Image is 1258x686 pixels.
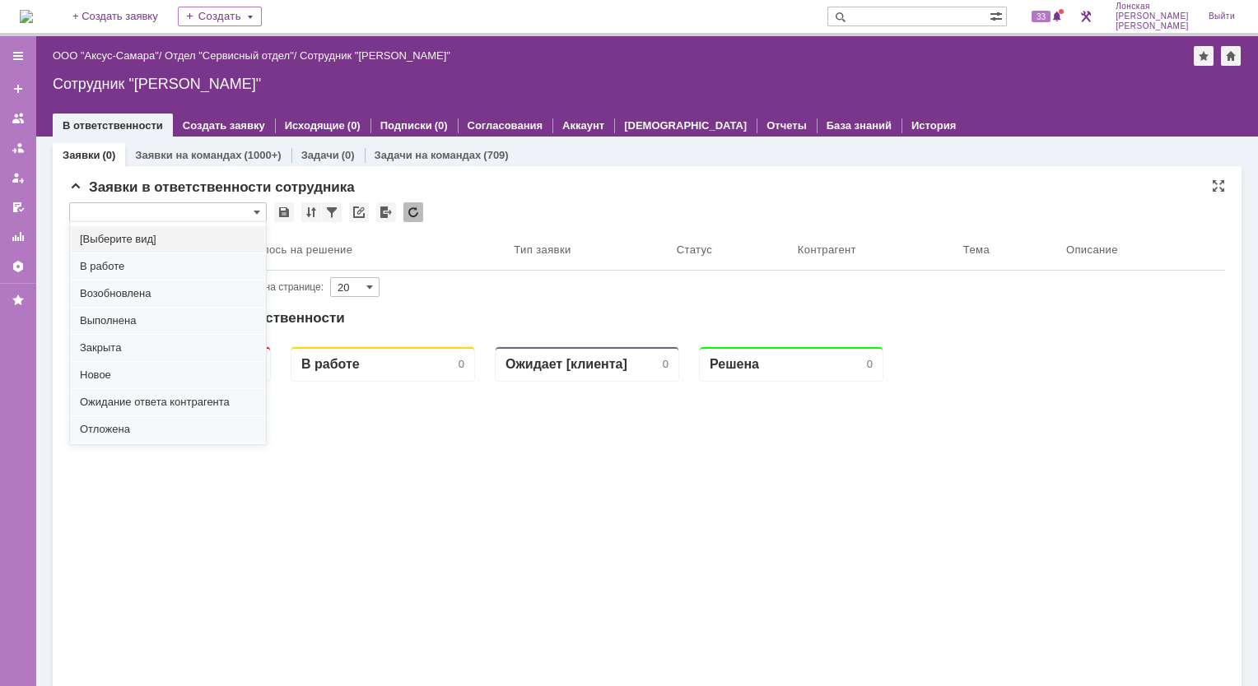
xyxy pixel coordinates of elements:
[5,165,31,191] a: Мои заявки
[102,149,115,161] div: (0)
[69,179,355,195] span: Заявки в ответственности сотрудника
[1116,21,1189,31] span: [PERSON_NAME]
[911,119,956,132] a: История
[244,149,281,161] div: (1000+)
[232,23,291,39] div: В работе
[28,23,68,39] div: Новая
[594,25,599,37] div: 0
[827,119,892,132] a: База знаний
[63,149,100,161] a: Заявки
[468,119,543,132] a: Согласования
[274,202,294,222] div: Сохранить вид
[231,229,508,271] th: Осталось на решение
[5,253,31,280] a: Настройки
[165,49,294,62] a: Отдел "Сервисный отдел"
[349,202,369,222] div: Скопировать ссылку на список
[514,243,571,256] div: Тип заявки
[20,10,33,23] a: Перейти на домашнюю страницу
[1076,7,1096,26] a: Перейти в интерфейс администратора
[53,49,159,62] a: ООО "Аксус-Самара"
[1066,243,1118,256] div: Описание
[435,119,448,132] div: (0)
[1032,11,1051,22] span: 33
[5,194,31,220] a: Мои согласования
[957,229,1060,271] th: Тема
[53,49,165,62] div: /
[1194,46,1214,66] div: Добавить в избранное
[677,243,712,256] div: Статус
[641,23,690,39] div: Решена
[1116,2,1189,12] span: Лонская
[963,243,990,256] div: Тема
[507,229,669,271] th: Тип заявки
[80,396,256,409] span: Ожидание ответа контрагента
[80,368,256,382] span: Новое
[342,149,355,161] div: (0)
[301,149,339,161] a: Задачи
[990,7,1006,23] span: Расширенный поиск
[80,287,256,300] span: Возобновлена
[766,119,807,132] a: Отчеты
[375,149,482,161] a: Задачи на командах
[1212,179,1225,192] div: На всю страницу
[389,25,395,37] div: 0
[798,243,856,256] div: Контрагент
[285,119,345,132] a: Исходящие
[1221,46,1241,66] div: Сделать домашней страницей
[53,76,1242,92] div: Сотрудник "[PERSON_NAME]"
[562,119,604,132] a: Аккаунт
[80,423,256,436] span: Отложена
[237,243,353,256] div: Осталось на решение
[20,10,33,23] img: logo
[5,135,31,161] a: Заявки в моей ответственности
[403,202,423,222] div: Обновлять список
[80,341,256,355] span: Закрыта
[178,7,262,26] div: Создать
[376,202,396,222] div: Экспорт списка
[5,224,31,250] a: Отчеты
[185,25,191,37] div: 0
[624,119,747,132] a: [DEMOGRAPHIC_DATA]
[670,229,791,271] th: Статус
[80,260,256,273] span: В работе
[63,119,163,132] a: В ответственности
[380,119,432,132] a: Подписки
[5,76,31,102] a: Создать заявку
[135,149,241,161] a: Заявки на командах
[80,314,256,327] span: Выполнена
[301,202,321,222] div: Сортировка...
[322,202,342,222] div: Фильтрация...
[791,229,957,271] th: Контрагент
[80,233,256,246] span: [Выберите вид]
[183,119,265,132] a: Создать заявку
[347,119,361,132] div: (0)
[483,149,508,161] div: (709)
[5,105,31,132] a: Заявки на командах
[798,25,804,37] div: 0
[1116,12,1189,21] span: [PERSON_NAME]
[165,49,300,62] div: /
[300,49,450,62] div: Сотрудник "[PERSON_NAME]"
[436,23,558,39] div: Ожидает [клиента]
